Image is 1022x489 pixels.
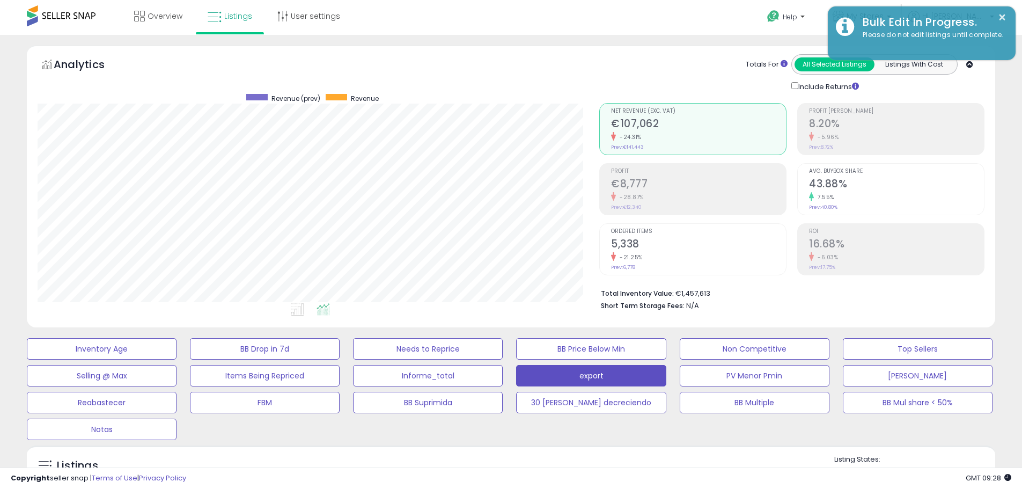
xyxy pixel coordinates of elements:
button: Selling @ Max [27,365,177,386]
span: Help [783,12,797,21]
div: Bulk Edit In Progress. [855,14,1008,30]
i: Get Help [767,10,780,23]
small: Prev: 17.75% [809,264,835,271]
button: BB Multiple [680,392,829,413]
span: Avg. Buybox Share [809,169,984,174]
small: -5.96% [814,133,839,141]
h2: €107,062 [611,118,786,132]
small: -28.87% [616,193,644,201]
span: Listings [224,11,252,21]
span: Revenue [351,94,379,103]
div: Please do not edit listings until complete. [855,30,1008,40]
small: Prev: €141,443 [611,144,644,150]
button: [PERSON_NAME] [843,365,992,386]
span: 2025-08-14 09:28 GMT [966,473,1011,483]
span: Net Revenue (Exc. VAT) [611,108,786,114]
span: ROI [809,229,984,235]
button: Listings With Cost [874,57,954,71]
a: Help [759,2,815,35]
button: PV Menor Pmin [680,365,829,386]
button: Top Sellers [843,338,992,360]
strong: Copyright [11,473,50,483]
button: × [998,11,1006,24]
p: Listing States: [834,455,995,465]
h2: €8,777 [611,178,786,192]
button: Notas [27,419,177,440]
b: Total Inventory Value: [601,289,674,298]
h2: 8.20% [809,118,984,132]
button: Non Competitive [680,338,829,360]
h2: 16.68% [809,238,984,252]
button: Items Being Repriced [190,365,340,386]
button: Informe_total [353,365,503,386]
small: Prev: €12,340 [611,204,642,210]
span: Overview [148,11,182,21]
button: BB Mul share < 50% [843,392,992,413]
button: BB Drop in 7d [190,338,340,360]
div: seller snap | | [11,473,186,484]
small: -24.31% [616,133,642,141]
label: Deactivated [925,467,966,476]
li: €1,457,613 [601,286,976,299]
small: -6.03% [814,253,838,261]
b: Short Term Storage Fees: [601,301,685,310]
h2: 43.88% [809,178,984,192]
a: Terms of Use [92,473,137,483]
div: Include Returns [783,80,872,92]
label: Active [845,467,865,476]
small: Prev: 8.72% [809,144,833,150]
button: Reabastecer [27,392,177,413]
span: Ordered Items [611,229,786,235]
h5: Analytics [54,57,126,75]
button: Inventory Age [27,338,177,360]
small: 7.55% [814,193,834,201]
span: Revenue (prev) [271,94,320,103]
button: export [516,365,666,386]
h5: Listings [57,458,98,473]
button: BB Price Below Min [516,338,666,360]
a: Privacy Policy [139,473,186,483]
button: Needs to Reprice [353,338,503,360]
small: Prev: 40.80% [809,204,837,210]
span: Profit [611,169,786,174]
button: BB Suprimida [353,392,503,413]
small: Prev: 6,778 [611,264,635,271]
small: -21.25% [616,253,643,261]
span: Profit [PERSON_NAME] [809,108,984,114]
button: All Selected Listings [795,57,874,71]
button: 30 [PERSON_NAME] decreciendo [516,392,666,413]
span: N/A [686,301,699,311]
h2: 5,338 [611,238,786,252]
button: FBM [190,392,340,413]
div: Totals For [746,60,788,70]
